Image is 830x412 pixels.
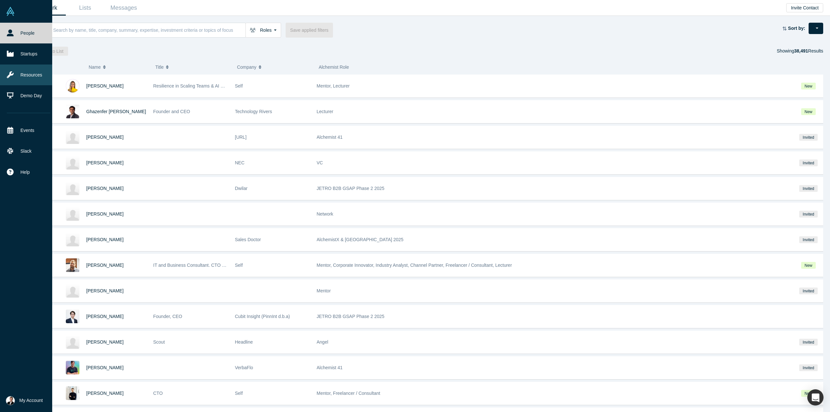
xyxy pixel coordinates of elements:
strong: Sort by: [788,26,805,31]
span: Mentor, Lecturer [317,83,350,88]
a: [PERSON_NAME] [86,391,124,396]
span: Invited [799,364,817,371]
a: [PERSON_NAME] [86,365,124,370]
span: Network [317,211,333,217]
span: New [801,262,816,269]
img: Azizbek Khamdamov's Profile Image [66,233,79,246]
span: IT and Business Consultant. CTO with business experience. Building IT architecture, teams, proces... [153,263,397,268]
span: CTO [153,391,163,396]
a: [PERSON_NAME] [86,339,124,345]
a: [PERSON_NAME] [86,186,124,191]
span: AlchemistX & [GEOGRAPHIC_DATA] 2025 [317,237,404,242]
button: Title [155,60,230,74]
span: Self [235,263,243,268]
span: Technology Rivers [235,109,272,114]
img: Matthias Isler's Profile Image [66,386,79,400]
span: Sales Doctor [235,237,261,242]
span: Self [235,83,243,88]
img: Abhishek Garg's Profile Image [66,361,79,374]
span: [PERSON_NAME] [86,288,124,293]
img: Alchemist Vault Logo [6,7,15,16]
img: Evgenii Krivosheev's Profile Image [66,258,79,272]
span: Lecturer [317,109,333,114]
span: Alchemist Role [319,65,349,70]
span: Invited [799,134,817,141]
span: Resilience in Scaling Teams & AI workplace [153,83,241,88]
span: JETRO B2B GSAP Phase 2 2025 [317,186,385,191]
img: Yuki Isobe's Profile Image [66,156,79,170]
img: Matt Wilson Palsek's Profile Image [66,284,79,298]
span: Results [794,48,823,53]
span: Headline [235,339,253,345]
a: [PERSON_NAME] [86,237,124,242]
span: NEC [235,160,245,165]
a: [PERSON_NAME] [86,211,124,217]
span: Company [237,60,256,74]
img: Tereza Řeh's Profile Image [66,79,79,93]
strong: 38,491 [794,48,808,53]
span: Mentor, Freelancer / Consultant [317,391,380,396]
span: Alchemist 41 [317,135,343,140]
button: Add to List [38,47,68,56]
a: [PERSON_NAME] [86,160,124,165]
button: Save applied filters [286,23,333,38]
div: Showing [777,47,823,56]
img: Eisuke Shimizu's Profile Image [66,310,79,323]
input: Search by name, title, company, summary, expertise, investment criteria or topics of focus [53,22,245,38]
span: New [801,108,816,115]
span: Cubit Insight (PinnInt d.b.a) [235,314,290,319]
span: Invited [799,159,817,166]
span: Alchemist 41 [317,365,343,370]
button: Name [89,60,148,74]
a: [PERSON_NAME] [86,263,124,268]
a: Messages [104,0,143,16]
span: New [801,83,816,89]
span: JETRO B2B GSAP Phase 2 2025 [317,314,385,319]
span: Self [235,391,243,396]
img: Jhonatan Oliveira's Profile Image [66,130,79,144]
span: VerbaFlo [235,365,253,370]
span: Invited [799,339,817,346]
button: Company [237,60,312,74]
button: Invite Contact [786,3,823,12]
span: Invited [799,236,817,243]
span: Mentor, Corporate Innovator, Industry Analyst, Channel Partner, Freelancer / Consultant, Lecturer [317,263,512,268]
span: Invited [799,185,817,192]
span: Title [155,60,164,74]
span: VC [317,160,323,165]
span: Help [20,169,30,176]
span: Angel [317,339,328,345]
button: My Account [6,396,43,405]
span: Invited [799,288,817,294]
img: Ghazenfer Mansoor's Profile Image [66,105,79,118]
img: Ivy Nguyen's Profile Image [66,207,79,221]
span: Founder, CEO [153,314,183,319]
a: [PERSON_NAME] [86,83,124,88]
button: Roles [245,23,281,38]
img: Can Ozdoruk's Account [6,396,15,405]
a: [PERSON_NAME] [86,314,124,319]
span: [URL] [235,135,247,140]
span: Dwilar [235,186,248,191]
span: Mentor [317,288,331,293]
a: Ghazenfer [PERSON_NAME] [86,109,146,114]
span: My Account [19,397,43,404]
span: Name [89,60,101,74]
img: Yoshitaka Nakamura's Profile Image [66,182,79,195]
img: Dulcie fforde's Profile Image [66,335,79,349]
span: Founder and CEO [153,109,190,114]
a: [PERSON_NAME] [86,135,124,140]
a: Lists [66,0,104,16]
span: New [801,390,816,397]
